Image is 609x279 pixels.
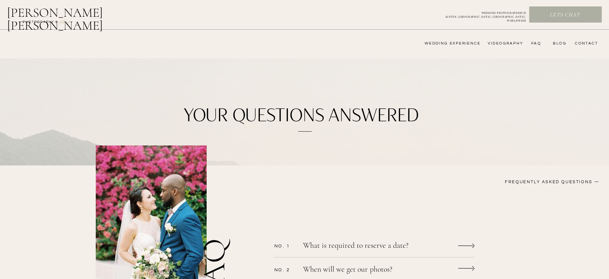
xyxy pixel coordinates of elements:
a: bLog [551,41,566,46]
a: What is required to reserve a date? [303,242,429,251]
a: photography & [19,20,62,27]
p: WEDDING PHOTOGRAPHER IN AUSTIN | [GEOGRAPHIC_DATA] | [GEOGRAPHIC_DATA] | WORLDWIDE [435,11,526,18]
a: [PERSON_NAME] [PERSON_NAME] [7,6,136,22]
a: CONTACT [573,41,598,46]
h1: your questions answered [179,105,424,126]
a: wedding experience [416,41,480,46]
p: No. 1 [274,243,295,248]
a: When will we get our photos? [303,265,429,275]
a: WEDDING PHOTOGRAPHER INAUSTIN | [GEOGRAPHIC_DATA] | [GEOGRAPHIC_DATA] | WORLDWIDE [435,11,526,18]
p: No. 2 [274,267,295,272]
a: videography [486,41,523,46]
a: FAQ [528,41,541,46]
a: FILMs [53,17,77,25]
h3: FREQUENTLY ASKED QUESTIONS — [458,179,600,186]
a: Lets chat [529,12,600,19]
